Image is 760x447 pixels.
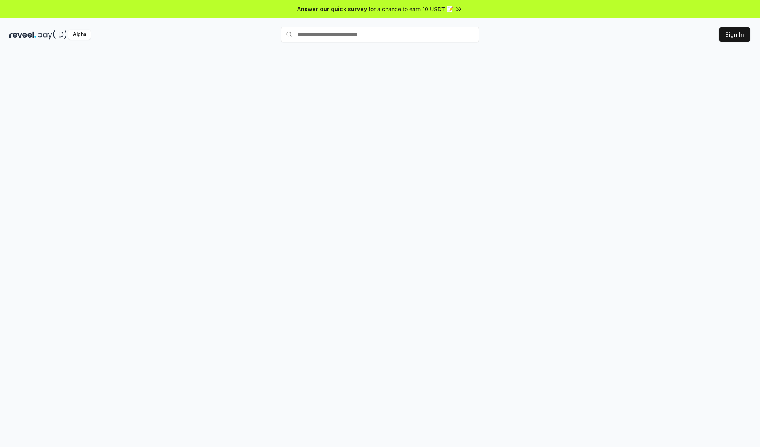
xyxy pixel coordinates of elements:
div: Alpha [68,30,91,40]
span: for a chance to earn 10 USDT 📝 [369,5,453,13]
img: reveel_dark [9,30,36,40]
img: pay_id [38,30,67,40]
span: Answer our quick survey [297,5,367,13]
button: Sign In [719,27,750,42]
